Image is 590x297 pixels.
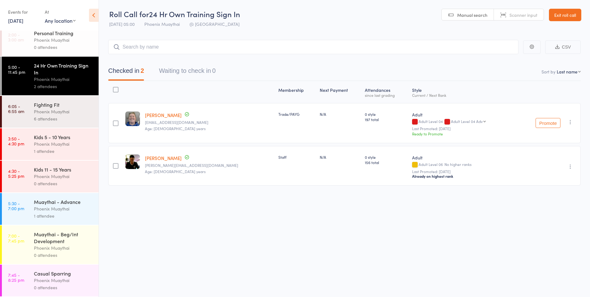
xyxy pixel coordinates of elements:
[34,134,93,140] div: Kids 5 - 10 Years
[149,9,240,19] span: 24 Hr Own Training Sign In
[317,84,362,100] div: Next Payment
[8,104,24,114] time: 6:05 - 6:55 am
[189,21,239,27] span: @ [GEOGRAPHIC_DATA]
[509,12,537,18] span: Scanner input
[141,67,144,74] div: 2
[2,128,99,160] a: 3:50 -4:30 pmKids 5 - 10 YearsPhoenix Muaythai1 attendee
[108,40,518,54] input: Search by name
[125,111,140,126] img: image1722655395.png
[34,212,93,219] div: 1 attendee
[8,136,24,146] time: 3:50 - 4:30 pm
[34,140,93,148] div: Phoenix Muaythai
[412,169,514,174] small: Last Promoted: [DATE]
[362,84,410,100] div: Atten­dances
[2,57,99,95] a: 5:00 -11:45 pm24 Hr Own Training Sign InPhoenix Muaythai2 attendees
[34,244,93,252] div: Phoenix Muaythai
[34,30,93,36] div: Personal Training
[34,115,93,122] div: 6 attendees
[34,180,93,187] div: 0 attendees
[549,9,581,21] a: Exit roll call
[276,84,317,100] div: Membership
[545,40,581,54] button: CSV
[8,32,24,42] time: 2:00 - 3:00 am
[34,36,93,44] div: Phoenix Muaythai
[108,64,144,81] button: Checked in2
[541,68,555,75] label: Sort by
[34,44,93,51] div: 0 attendees
[2,265,99,296] a: 7:45 -8:25 pmCasual SparringPhoenix Muaythai0 attendees
[410,84,516,100] div: Style
[45,17,76,24] div: Any location
[8,272,24,282] time: 7:45 - 8:25 pm
[8,201,24,211] time: 5:30 - 7:00 pm
[145,155,182,161] a: [PERSON_NAME]
[34,76,93,83] div: Phoenix Muaythai
[412,154,514,161] div: Adult
[278,111,315,117] div: Trade/PAYG
[412,162,514,167] div: Adult Level 06
[365,93,407,97] div: since last grading
[34,231,93,244] div: Muaythai - Beg/Int Development
[34,62,93,76] div: 24 Hr Own Training Sign In
[109,21,135,27] span: [DATE] 05:00
[536,118,560,128] button: Promote
[365,117,407,122] span: 197 total
[2,24,99,56] a: 2:00 -3:00 amPersonal TrainingPhoenix Muaythai0 attendees
[412,131,514,136] div: Ready to Promote
[144,21,180,27] span: Phoenix Muaythai
[145,120,273,125] small: katelangenhorst@hotmail.com
[365,154,407,160] span: 0 style
[109,9,149,19] span: Roll Call for
[278,154,315,160] div: Staff
[159,64,216,81] button: Waiting to check in0
[34,205,93,212] div: Phoenix Muaythai
[145,163,273,167] small: tracy@phoenixgym.com.au
[412,111,514,118] div: Adult
[34,284,93,291] div: 0 attendees
[412,174,514,179] div: Already on highest rank
[2,96,99,128] a: 6:05 -6:55 amFighting FitPhoenix Muaythai6 attendees
[2,193,99,225] a: 5:30 -7:00 pmMuaythai - AdvancePhoenix Muaythai1 attendee
[34,108,93,115] div: Phoenix Muaythai
[125,154,140,169] img: image1721637742.png
[8,64,25,74] time: 5:00 - 11:45 pm
[145,112,182,118] a: [PERSON_NAME]
[320,111,360,117] div: N/A
[8,168,24,178] time: 4:30 - 5:25 pm
[145,126,206,131] span: Age: [DEMOGRAPHIC_DATA] years
[457,12,487,18] span: Manual search
[34,270,93,277] div: Casual Sparring
[212,67,216,74] div: 0
[2,161,99,192] a: 4:30 -5:25 pmKids 11 - 15 YearsPhoenix Muaythai0 attendees
[34,101,93,108] div: Fighting Fit
[320,154,360,160] div: N/A
[2,225,99,264] a: 7:00 -7:45 pmMuaythai - Beg/Int DevelopmentPhoenix Muaythai0 attendees
[557,68,578,75] div: Last name
[34,148,93,155] div: 1 attendee
[34,173,93,180] div: Phoenix Muaythai
[45,7,76,17] div: At
[412,93,514,97] div: Current / Next Rank
[34,83,93,90] div: 2 attendees
[34,252,93,259] div: 0 attendees
[365,111,407,117] span: 0 style
[34,166,93,173] div: Kids 11 - 15 Years
[365,160,407,165] span: 156 total
[412,119,514,125] div: Adult Level 04
[8,17,23,24] a: [DATE]
[34,277,93,284] div: Phoenix Muaythai
[145,169,206,174] span: Age: [DEMOGRAPHIC_DATA] years
[34,198,93,205] div: Muaythai - Advance
[8,7,39,17] div: Events for
[451,119,483,123] div: Adult Level 04 Adv
[412,126,514,131] small: Last Promoted: [DATE]
[8,233,24,243] time: 7:00 - 7:45 pm
[444,162,472,167] span: No higher ranks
